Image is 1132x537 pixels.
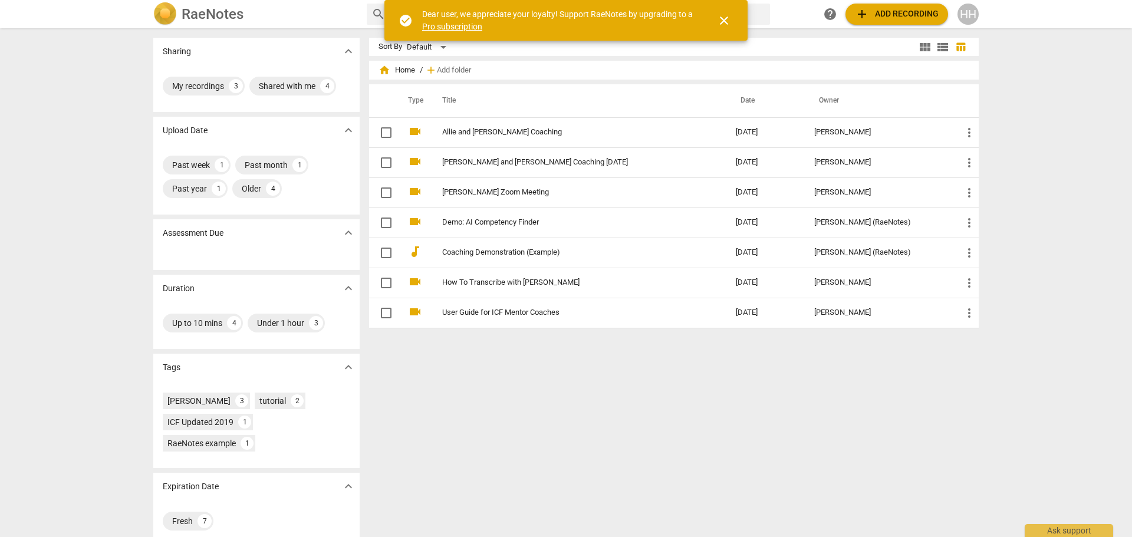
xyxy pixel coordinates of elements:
[407,38,450,57] div: Default
[399,84,428,117] th: Type
[425,64,437,76] span: add
[934,38,952,56] button: List view
[408,275,422,289] span: videocam
[408,124,422,139] span: videocam
[340,358,357,376] button: Show more
[726,238,805,268] td: [DATE]
[814,248,943,257] div: [PERSON_NAME] (RaeNotes)
[710,6,738,35] button: Close
[962,186,976,200] span: more_vert
[266,182,280,196] div: 4
[291,394,304,407] div: 2
[855,7,939,21] span: Add recording
[437,66,471,75] span: Add folder
[805,84,953,117] th: Owner
[245,159,288,171] div: Past month
[962,216,976,230] span: more_vert
[320,79,334,93] div: 4
[172,159,210,171] div: Past week
[379,42,402,51] div: Sort By
[936,40,950,54] span: view_list
[341,123,356,137] span: expand_more
[442,128,693,137] a: Allie and [PERSON_NAME] Coaching
[341,360,356,374] span: expand_more
[163,45,191,58] p: Sharing
[962,306,976,320] span: more_vert
[229,79,243,93] div: 3
[172,515,193,527] div: Fresh
[172,80,224,92] div: My recordings
[442,248,693,257] a: Coaching Demonstration (Example)
[172,317,222,329] div: Up to 10 mins
[241,437,254,450] div: 1
[215,158,229,172] div: 1
[918,40,932,54] span: view_module
[242,183,261,195] div: Older
[442,278,693,287] a: How To Transcribe with [PERSON_NAME]
[341,226,356,240] span: expand_more
[962,246,976,260] span: more_vert
[212,182,226,196] div: 1
[962,156,976,170] span: more_vert
[259,395,286,407] div: tutorial
[814,278,943,287] div: [PERSON_NAME]
[163,227,223,239] p: Assessment Due
[259,80,315,92] div: Shared with me
[379,64,390,76] span: home
[442,188,693,197] a: [PERSON_NAME] Zoom Meeting
[227,316,241,330] div: 4
[167,437,236,449] div: RaeNotes example
[163,361,180,374] p: Tags
[422,8,696,32] div: Dear user, we appreciate your loyalty! Support RaeNotes by upgrading to a
[408,305,422,319] span: videocam
[726,84,805,117] th: Date
[408,185,422,199] span: videocam
[823,7,837,21] span: help
[235,394,248,407] div: 3
[955,41,966,52] span: table_chart
[167,395,231,407] div: [PERSON_NAME]
[952,38,969,56] button: Table view
[726,207,805,238] td: [DATE]
[408,215,422,229] span: videocam
[420,66,423,75] span: /
[172,183,207,195] div: Past year
[340,42,357,60] button: Show more
[820,4,841,25] a: Help
[163,282,195,295] p: Duration
[340,477,357,495] button: Show more
[814,308,943,317] div: [PERSON_NAME]
[408,154,422,169] span: videocam
[717,14,731,28] span: close
[153,2,357,26] a: LogoRaeNotes
[962,276,976,290] span: more_vert
[726,147,805,177] td: [DATE]
[442,158,693,167] a: [PERSON_NAME] and [PERSON_NAME] Coaching [DATE]
[428,84,726,117] th: Title
[957,4,979,25] button: HH
[182,6,243,22] h2: RaeNotes
[962,126,976,140] span: more_vert
[163,480,219,493] p: Expiration Date
[340,279,357,297] button: Show more
[340,121,357,139] button: Show more
[408,245,422,259] span: audiotrack
[814,158,943,167] div: [PERSON_NAME]
[371,7,386,21] span: search
[726,298,805,328] td: [DATE]
[153,2,177,26] img: Logo
[341,281,356,295] span: expand_more
[238,416,251,429] div: 1
[341,479,356,493] span: expand_more
[442,218,693,227] a: Demo: AI Competency Finder
[422,22,482,31] a: Pro subscription
[814,188,943,197] div: [PERSON_NAME]
[340,224,357,242] button: Show more
[309,316,323,330] div: 3
[726,268,805,298] td: [DATE]
[916,38,934,56] button: Tile view
[163,124,208,137] p: Upload Date
[726,117,805,147] td: [DATE]
[167,416,233,428] div: ICF Updated 2019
